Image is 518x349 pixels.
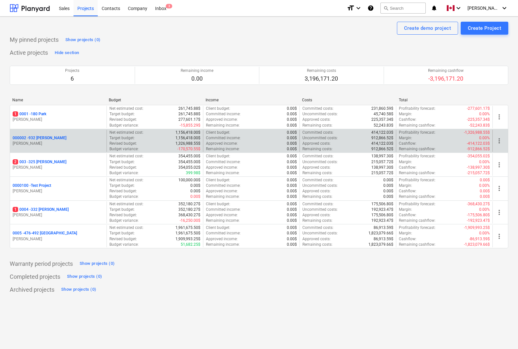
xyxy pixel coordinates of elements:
[467,6,500,11] span: [PERSON_NAME]
[13,135,66,141] p: 000002 - 932 [PERSON_NAME]
[371,130,393,135] p: 414,122.03$
[13,207,104,218] div: 10004 -332 [PERSON_NAME][PERSON_NAME]
[287,188,297,194] p: 0.00$
[206,177,230,183] p: Client budget :
[495,137,503,145] span: more_vert
[287,225,297,231] p: 0.00$
[431,4,437,12] i: notifications
[109,165,137,170] p: Revised budget :
[479,207,490,212] p: 0.00%
[287,218,297,223] p: 0.00$
[178,106,200,111] p: 261,745.88$
[13,207,69,212] p: 0004 - 332 [PERSON_NAME]
[302,170,332,176] p: Remaining costs :
[399,242,435,247] p: Remaining cashflow :
[206,201,230,207] p: Client budget :
[206,111,241,117] p: Committed income :
[13,159,66,165] p: 003 - 325 [PERSON_NAME]
[206,242,240,247] p: Remaining income :
[206,141,238,146] p: Approved income :
[480,194,490,199] p: 0.00$
[399,146,435,152] p: Remaining cashflow :
[206,98,297,102] div: Income
[178,177,200,183] p: 100,000.00$
[287,135,297,141] p: 0.00$
[399,188,416,194] p: Cashflow :
[178,201,200,207] p: 352,180.27$
[65,75,79,83] p: 6
[305,75,338,83] p: 3,196,171.20
[383,6,388,11] span: search
[371,135,393,141] p: 912,866.52$
[399,98,490,102] div: Total
[109,111,135,117] p: Target budget :
[287,130,297,135] p: 0.00$
[13,111,46,117] p: 0001 - 180 Park
[181,75,213,83] p: 0.00
[371,201,393,207] p: 175,506.80$
[13,188,104,194] p: [PERSON_NAME]
[13,231,104,242] div: 0005 -476-492 [GEOGRAPHIC_DATA][PERSON_NAME]
[13,159,18,164] span: 2
[64,35,102,45] button: Show projects (0)
[175,231,200,236] p: 1,961,675.50$
[479,183,490,188] p: 0.00%
[302,231,338,236] p: Uncommitted costs :
[65,36,100,44] div: Show projects (0)
[464,225,490,231] p: -1,909,993.25$
[109,218,139,223] p: Budget variance :
[383,183,393,188] p: 0.00$
[206,106,230,111] p: Client budget :
[302,159,338,165] p: Uncommitted costs :
[428,68,464,73] p: Remaining cashflow
[374,236,393,242] p: 86,913.59$
[109,225,143,231] p: Net estimated cost :
[371,106,393,111] p: 231,860.59$
[374,123,393,128] p: 52,243.83$
[428,75,464,83] p: -3,196,171.20
[479,135,490,141] p: 0.00%
[13,212,104,218] p: [PERSON_NAME]
[399,153,435,159] p: Profitability forecast :
[109,98,200,102] div: Budget
[10,260,73,268] p: Warranty period projects
[305,68,338,73] p: Remaining costs
[467,153,490,159] p: -354,055.02$
[399,165,416,170] p: Cashflow :
[13,135,104,146] div: 000002 -932 [PERSON_NAME][PERSON_NAME]
[302,98,393,102] div: Costs
[399,201,435,207] p: Profitability forecast :
[109,153,143,159] p: Net estimated cost :
[175,236,200,242] p: 1,909,993.25$
[479,159,490,165] p: 0.00%
[287,117,297,122] p: 0.00$
[371,153,393,159] p: 138,997.30$
[287,177,297,183] p: 0.00$
[302,242,332,247] p: Remaining costs :
[371,212,393,218] p: 175,506.80$
[479,231,490,236] p: 0.00%
[467,106,490,111] p: -277,601.17$
[181,242,200,247] p: 51,682.25$
[371,165,393,170] p: 138,997.30$
[302,117,331,122] p: Approved costs :
[10,286,54,294] p: Archived projects
[67,273,102,280] div: Show projects (0)
[461,22,508,35] button: Create Project
[399,141,416,146] p: Cashflow :
[53,48,81,58] button: Hide section
[287,183,297,188] p: 0.00$
[109,188,137,194] p: Revised budget :
[287,212,297,218] p: 0.00$
[355,4,362,12] i: keyboard_arrow_down
[302,218,332,223] p: Remaining costs :
[13,183,51,188] p: 0000100 - Test Project
[190,188,200,194] p: 0.00$
[302,225,333,231] p: Committed costs :
[467,212,490,218] p: -175,506.80$
[287,242,297,247] p: 0.00$
[206,207,241,212] p: Committed income :
[206,188,238,194] p: Approved income :
[13,111,18,117] span: 1
[13,159,104,170] div: 2003 -325 [PERSON_NAME][PERSON_NAME]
